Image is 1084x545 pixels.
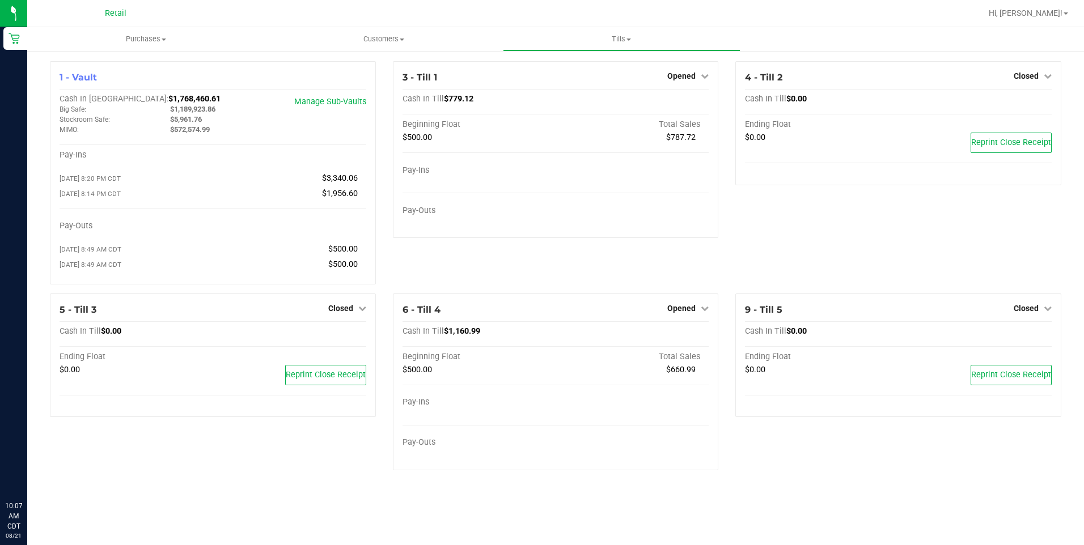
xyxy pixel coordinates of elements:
span: $1,768,460.61 [168,94,221,104]
span: 5 - Till 3 [60,304,96,315]
span: Tills [503,34,740,44]
span: 1 - Vault [60,72,97,83]
span: $787.72 [666,133,696,142]
div: Pay-Outs [403,206,556,216]
span: 9 - Till 5 [745,304,782,315]
p: 10:07 AM CDT [5,501,22,531]
p: 08/21 [5,531,22,540]
span: Cash In Till [745,326,786,336]
span: $0.00 [745,133,765,142]
span: Opened [667,71,696,80]
span: $500.00 [328,244,358,254]
iframe: Resource center unread badge [33,453,47,466]
span: Closed [1014,71,1039,80]
span: $0.00 [101,326,121,336]
span: Reprint Close Receipt [971,138,1051,147]
span: Reprint Close Receipt [286,370,366,380]
span: MIMO: [60,126,79,134]
span: Purchases [27,34,265,44]
div: Pay-Ins [403,165,556,176]
a: Purchases [27,27,265,51]
span: $5,961.76 [170,115,202,124]
span: [DATE] 8:14 PM CDT [60,190,121,198]
span: 4 - Till 2 [745,72,782,83]
span: $0.00 [786,326,807,336]
inline-svg: Retail [9,33,20,44]
span: $500.00 [403,365,432,374]
span: $1,189,923.86 [170,105,215,113]
div: Total Sales [556,120,709,130]
div: Beginning Float [403,120,556,130]
span: Big Safe: [60,105,86,113]
a: Manage Sub-Vaults [294,97,366,107]
div: Pay-Outs [403,437,556,448]
span: 3 - Till 1 [403,72,437,83]
span: $660.99 [666,365,696,374]
button: Reprint Close Receipt [285,365,366,385]
span: Cash In Till [745,94,786,104]
div: Ending Float [60,352,213,362]
span: $572,574.99 [170,125,210,134]
span: [DATE] 8:49 AM CDT [60,261,121,269]
span: Cash In Till [60,326,101,336]
span: [DATE] 8:49 AM CDT [60,245,121,253]
span: $0.00 [745,365,765,374]
span: Stockroom Safe: [60,116,110,124]
span: Opened [667,304,696,313]
span: $1,956.60 [322,189,358,198]
button: Reprint Close Receipt [971,365,1052,385]
span: Reprint Close Receipt [971,370,1051,380]
span: Customers [265,34,502,44]
div: Ending Float [745,352,898,362]
span: Cash In Till [403,326,444,336]
span: Hi, [PERSON_NAME]! [989,8,1062,18]
div: Beginning Float [403,352,556,362]
a: Tills [503,27,740,51]
span: $3,340.06 [322,173,358,183]
div: Pay-Outs [60,221,213,231]
span: $1,160.99 [444,326,480,336]
span: $779.12 [444,94,473,104]
span: [DATE] 8:20 PM CDT [60,174,121,182]
span: Closed [1014,304,1039,313]
span: Cash In Till [403,94,444,104]
iframe: Resource center [11,454,45,488]
span: 6 - Till 4 [403,304,441,315]
a: Customers [265,27,502,51]
div: Pay-Ins [60,150,213,160]
div: Ending Float [745,120,898,130]
span: $0.00 [60,365,80,374]
button: Reprint Close Receipt [971,133,1052,153]
div: Total Sales [556,352,709,362]
span: $0.00 [786,94,807,104]
span: $500.00 [328,259,358,269]
span: Retail [105,8,126,18]
span: Cash In [GEOGRAPHIC_DATA]: [60,94,168,104]
div: Pay-Ins [403,397,556,407]
span: $500.00 [403,133,432,142]
span: Closed [328,304,353,313]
